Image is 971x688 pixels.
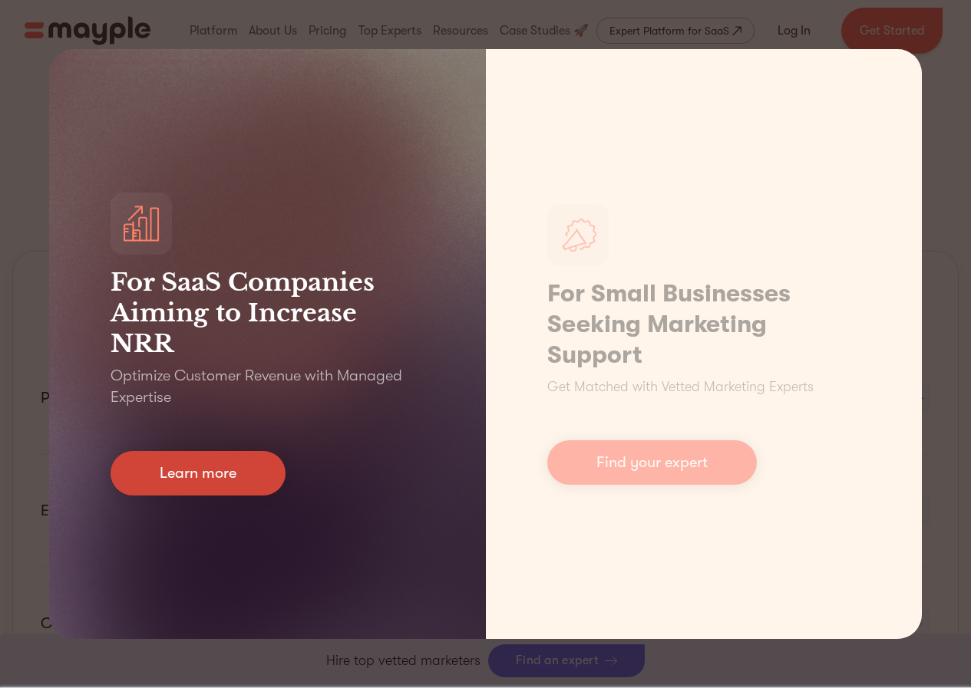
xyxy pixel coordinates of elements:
[547,278,861,370] h1: For Small Businesses Seeking Marketing Support
[547,377,814,397] p: Get Matched with Vetted Marketing Experts
[547,440,757,485] a: Find your expert
[111,267,424,359] h3: For SaaS Companies Aiming to Increase NRR
[111,451,286,495] a: Learn more
[111,365,424,408] p: Optimize Customer Revenue with Managed Expertise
